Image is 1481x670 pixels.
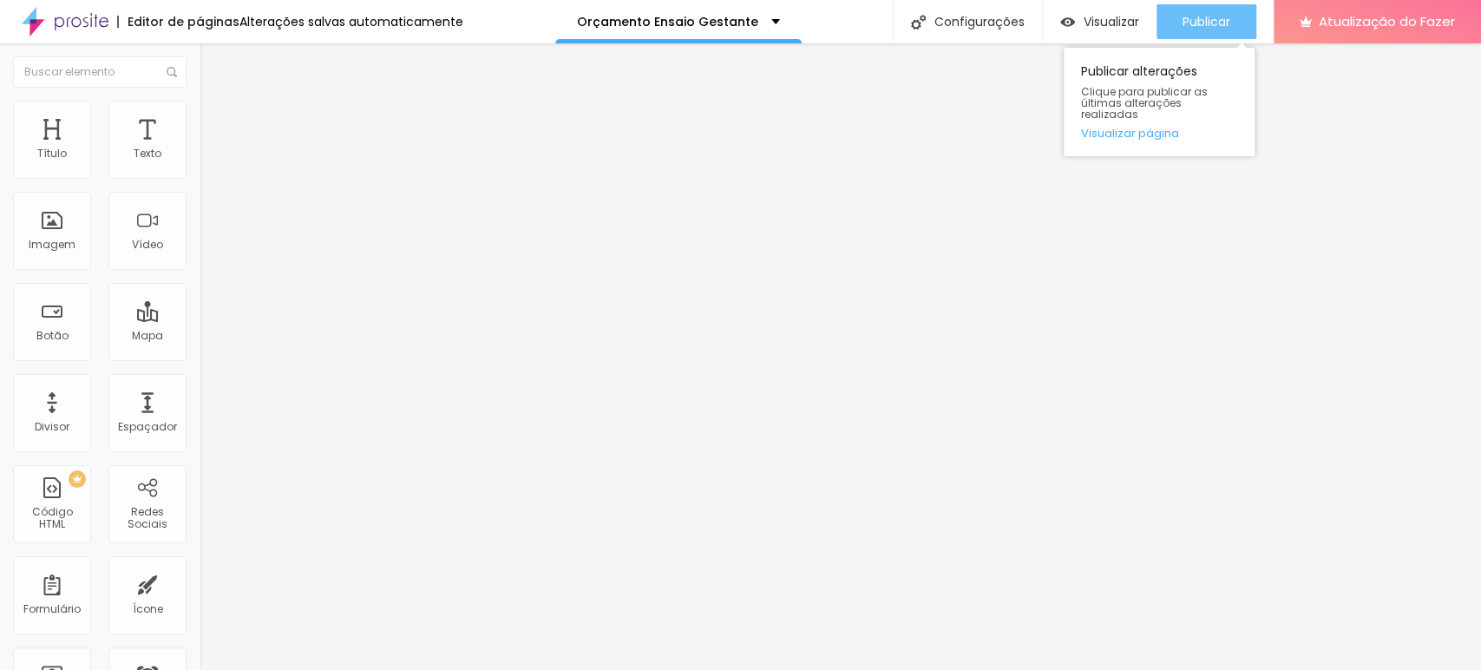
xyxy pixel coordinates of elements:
font: Botão [36,328,69,343]
font: Espaçador [118,419,177,434]
font: Divisor [35,419,69,434]
font: Redes Sociais [128,504,167,531]
font: Código HTML [32,504,73,531]
font: Imagem [29,237,75,252]
button: Visualizar [1043,4,1157,39]
font: Formulário [23,601,81,616]
iframe: Editor [200,43,1481,670]
input: Buscar elemento [13,56,187,88]
font: Alterações salvas automaticamente [239,13,463,30]
font: Título [37,146,67,161]
font: Ícone [133,601,163,616]
font: Clique para publicar as últimas alterações realizadas [1081,84,1208,122]
img: view-1.svg [1060,15,1075,30]
font: Texto [134,146,161,161]
font: Publicar [1183,13,1230,30]
font: Publicar alterações [1081,62,1197,80]
font: Visualizar [1084,13,1139,30]
font: Configurações [934,13,1025,30]
img: Ícone [167,67,177,77]
font: Orçamento Ensaio Gestante [577,13,758,30]
font: Mapa [132,328,163,343]
img: Ícone [911,15,926,30]
button: Publicar [1157,4,1256,39]
font: Atualização do Fazer [1319,12,1455,30]
font: Editor de páginas [128,13,239,30]
font: Visualizar página [1081,125,1179,141]
font: Vídeo [132,237,163,252]
a: Visualizar página [1081,128,1237,139]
